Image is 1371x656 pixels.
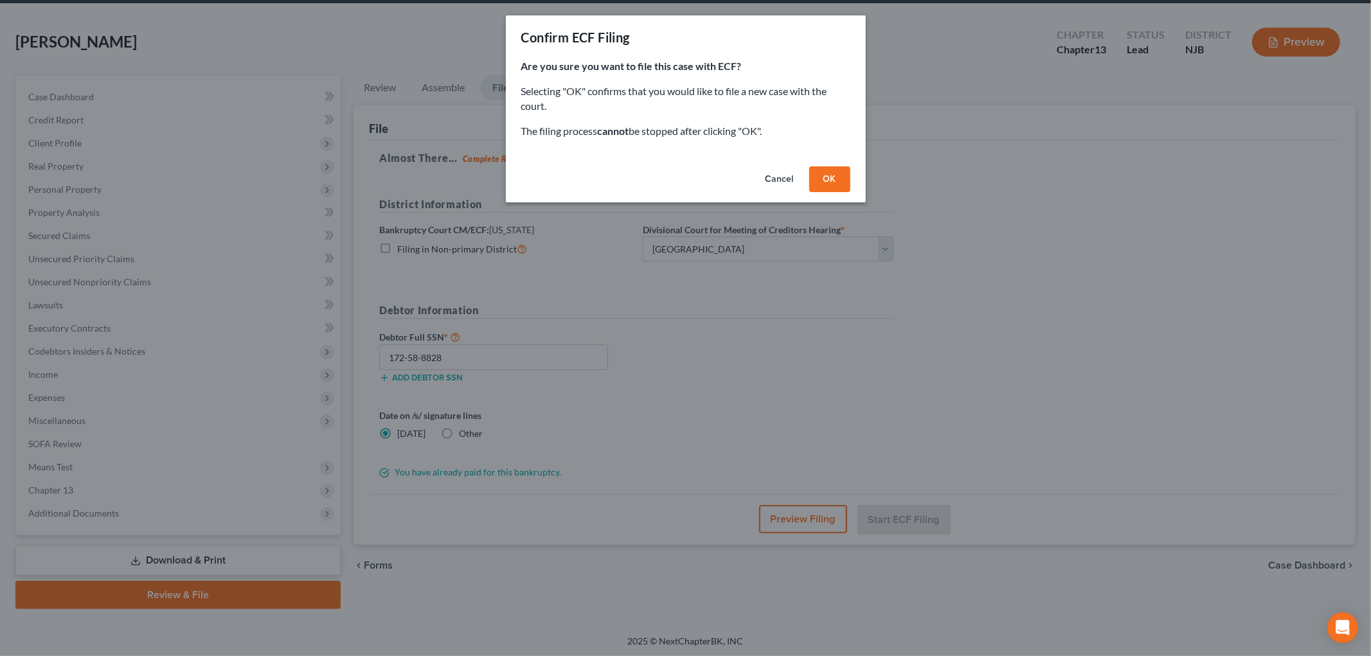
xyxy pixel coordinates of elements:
[521,28,630,46] div: Confirm ECF Filing
[598,125,629,137] strong: cannot
[755,166,804,192] button: Cancel
[1327,612,1358,643] div: Open Intercom Messenger
[521,124,850,139] p: The filing process be stopped after clicking "OK".
[521,84,850,114] p: Selecting "OK" confirms that you would like to file a new case with the court.
[521,60,742,72] strong: Are you sure you want to file this case with ECF?
[809,166,850,192] button: OK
